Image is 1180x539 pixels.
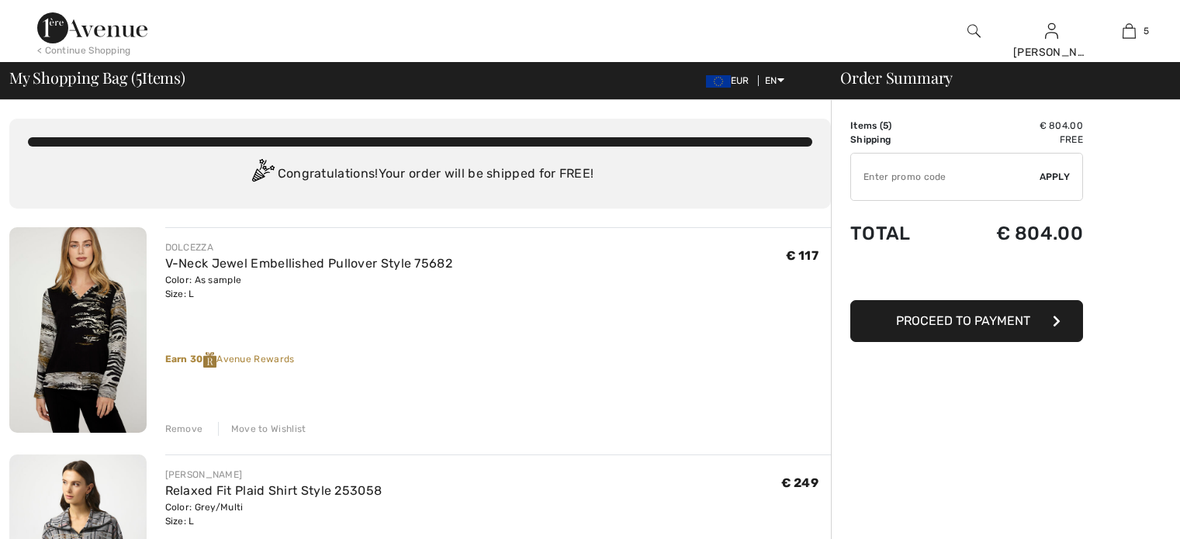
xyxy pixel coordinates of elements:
[165,256,453,271] a: V-Neck Jewel Embellished Pullover Style 75682
[850,119,945,133] td: Items ( )
[850,300,1083,342] button: Proceed to Payment
[9,70,185,85] span: My Shopping Bag ( Items)
[1091,22,1167,40] a: 5
[1123,22,1136,40] img: My Bag
[781,475,819,490] span: € 249
[165,354,217,365] strong: Earn 30
[945,119,1083,133] td: € 804.00
[883,120,888,131] span: 5
[850,260,1083,295] iframe: PayPal
[945,207,1083,260] td: € 804.00
[1040,170,1071,184] span: Apply
[706,75,731,88] img: Euro
[165,483,382,498] a: Relaxed Fit Plaid Shirt Style 253058
[1144,24,1149,38] span: 5
[786,248,819,263] span: € 117
[165,273,453,301] div: Color: As sample Size: L
[165,500,382,528] div: Color: Grey/Multi Size: L
[765,75,784,86] span: EN
[706,75,756,86] span: EUR
[1045,23,1058,38] a: Sign In
[851,154,1040,200] input: Promo code
[967,22,981,40] img: search the website
[850,207,945,260] td: Total
[218,422,306,436] div: Move to Wishlist
[203,352,217,368] img: Reward-Logo.svg
[1045,22,1058,40] img: My Info
[37,43,131,57] div: < Continue Shopping
[945,133,1083,147] td: Free
[165,352,832,368] div: Avenue Rewards
[28,159,812,190] div: Congratulations! Your order will be shipped for FREE!
[165,240,453,254] div: DOLCEZZA
[850,133,945,147] td: Shipping
[822,70,1171,85] div: Order Summary
[37,12,147,43] img: 1ère Avenue
[165,468,382,482] div: [PERSON_NAME]
[896,313,1030,328] span: Proceed to Payment
[9,227,147,433] img: V-Neck Jewel Embellished Pullover Style 75682
[136,66,142,86] span: 5
[247,159,278,190] img: Congratulation2.svg
[1013,44,1089,60] div: [PERSON_NAME]
[165,422,203,436] div: Remove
